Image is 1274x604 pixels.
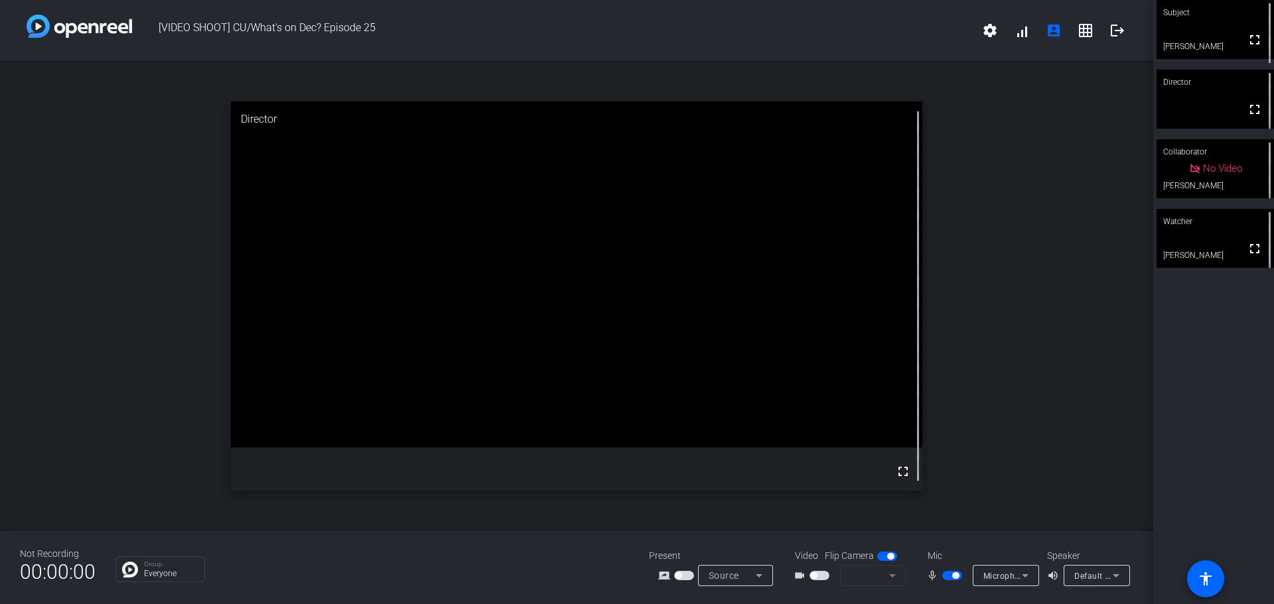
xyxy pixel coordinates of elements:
[1247,241,1263,257] mat-icon: fullscreen
[1157,209,1274,234] div: Watcher
[144,561,198,568] p: Group
[825,549,874,563] span: Flip Camera
[1203,162,1242,174] span: No Video
[926,568,942,583] mat-icon: mic_none
[982,23,998,38] mat-icon: settings
[983,570,1189,581] span: Microphone (5- Logi C270 HD WebCam) (046d:0825)
[1157,70,1274,95] div: Director
[649,549,782,563] div: Present
[122,562,138,577] img: Chat Icon
[1047,549,1127,563] div: Speaker
[795,549,818,563] span: Video
[1109,23,1125,38] mat-icon: logout
[1247,32,1263,48] mat-icon: fullscreen
[658,568,674,583] mat-icon: screen_share_outline
[1047,568,1063,583] mat-icon: volume_up
[1247,101,1263,117] mat-icon: fullscreen
[794,568,810,583] mat-icon: videocam_outline
[914,549,1047,563] div: Mic
[1198,571,1214,587] mat-icon: accessibility
[20,556,96,588] span: 00:00:00
[1006,15,1038,46] button: signal_cellular_alt
[132,15,974,46] span: [VIDEO SHOOT] CU/What's on Dec? Episode 25
[1046,23,1062,38] mat-icon: account_box
[1157,139,1274,164] div: Collaborator
[1078,23,1094,38] mat-icon: grid_on
[27,15,132,38] img: white-gradient.svg
[20,547,96,561] div: Not Recording
[895,463,911,479] mat-icon: fullscreen
[231,101,923,137] div: Director
[709,570,739,581] span: Source
[144,570,198,577] p: Everyone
